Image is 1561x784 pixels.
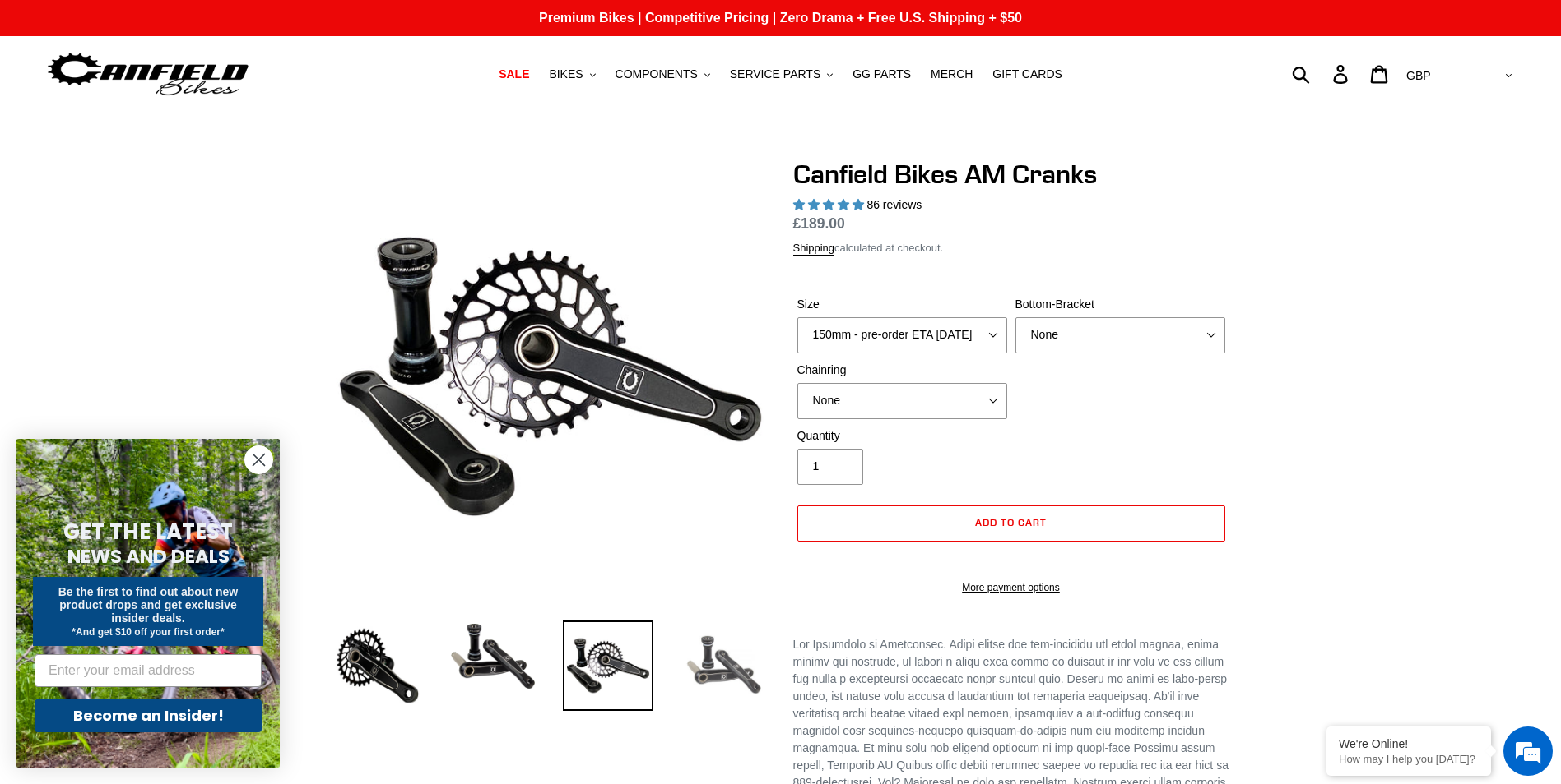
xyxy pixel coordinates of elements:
[72,626,224,638] span: *And get $10 off your first order*
[35,699,262,732] button: Become an Insider!
[797,580,1225,595] a: More payment options
[45,48,251,100] img: Canfield Bikes
[797,296,1007,313] label: Size
[1339,753,1479,765] p: How may I help you today?
[793,159,1229,190] h1: Canfield Bikes AM Cranks
[549,67,583,81] span: BIKES
[1301,56,1343,92] input: Search
[499,67,529,81] span: SALE
[1339,737,1479,750] div: We're Online!
[607,63,718,85] button: COMPONENTS
[866,198,922,211] span: 86 reviews
[931,67,973,81] span: MERCH
[797,362,1007,379] label: Chainring
[332,620,423,711] img: Load image into Gallery viewer, Canfield Bikes AM Cranks
[616,67,698,81] span: COMPONENTS
[797,427,1007,445] label: Quantity
[244,445,273,474] button: Close dialog
[1015,296,1225,313] label: Bottom-Bracket
[793,215,845,232] span: £189.00
[63,517,233,546] span: GET THE LATEST
[922,63,981,85] a: MERCH
[975,516,1047,528] span: Add to cart
[844,63,919,85] a: GG PARTS
[58,585,239,625] span: Be the first to find out about new product drops and get exclusive insider deals.
[722,63,841,85] button: SERVICE PARTS
[730,67,820,81] span: SERVICE PARTS
[992,67,1062,81] span: GIFT CARDS
[490,63,537,85] a: SALE
[541,63,603,85] button: BIKES
[793,198,867,211] span: 4.97 stars
[984,63,1071,85] a: GIFT CARDS
[448,620,538,693] img: Load image into Gallery viewer, Canfield Cranks
[563,620,653,711] img: Load image into Gallery viewer, Canfield Bikes AM Cranks
[797,505,1225,542] button: Add to cart
[678,620,769,711] img: Load image into Gallery viewer, CANFIELD-AM_DH-CRANKS
[853,67,911,81] span: GG PARTS
[67,543,230,570] span: NEWS AND DEALS
[793,240,1229,256] div: calculated at checkout.
[793,242,835,256] a: Shipping
[35,654,262,687] input: Enter your email address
